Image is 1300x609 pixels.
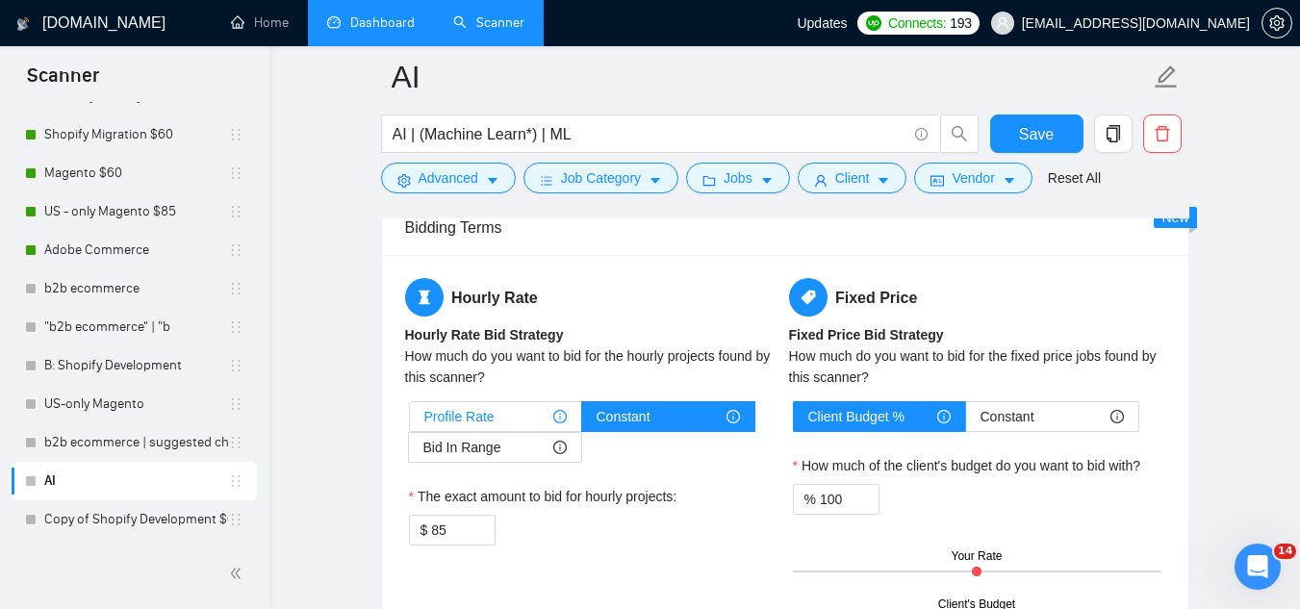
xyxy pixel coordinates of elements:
span: up [479,519,491,530]
div: How much do you want to bid for the fixed price jobs found by this scanner? [789,345,1165,388]
span: holder [228,396,243,412]
li: Copy of Shopify Development $60 [12,500,257,539]
span: holder [228,127,243,142]
span: holder [228,512,243,527]
a: B: Shopify Development [44,346,228,385]
b: Fixed Price Bid Strategy [789,327,944,343]
span: down [863,501,875,513]
span: Scanner [12,62,115,102]
span: idcard [930,173,944,188]
button: search [940,114,979,153]
div: Bidding Terms [405,200,1165,255]
span: copy [1095,125,1132,142]
span: Increase Value [857,485,879,499]
h5: Fixed Price [789,278,1165,317]
span: double-left [229,564,248,583]
span: folder [702,173,716,188]
li: US-only Magento [12,385,257,423]
a: US - only Magento $85 [44,192,228,231]
span: holder [228,281,243,296]
span: setting [397,173,411,188]
span: 193 [950,13,971,34]
button: Save [990,114,1083,153]
button: folderJobscaret-down [686,163,790,193]
button: settingAdvancedcaret-down [381,163,516,193]
span: up [863,488,875,499]
a: Adobe Commerce [44,231,228,269]
li: Magento $60 [12,154,257,192]
span: tag [789,278,828,317]
span: New [1161,210,1188,225]
label: The exact amount to bid for hourly projects: [409,486,677,507]
span: Decrease Value [857,499,879,514]
button: idcardVendorcaret-down [914,163,1032,193]
li: AI [12,462,257,500]
button: copy [1094,114,1133,153]
span: info-circle [915,128,928,140]
div: How much do you want to bid for the hourly projects found by this scanner? [405,345,781,388]
a: Magento $60 [44,154,228,192]
span: user [996,16,1009,30]
button: barsJob Categorycaret-down [523,163,678,193]
li: US - only Magento $85 [12,192,257,231]
button: setting [1262,8,1292,38]
span: delete [1144,125,1181,142]
a: Copy of Shopify Development $60 [44,500,228,539]
span: info-circle [553,410,567,423]
span: holder [228,319,243,335]
span: Constant [597,402,650,431]
span: caret-down [1003,173,1016,188]
span: Jobs [724,167,752,189]
span: user [814,173,828,188]
li: b2b ecommerce [12,269,257,308]
a: b2b ecommerce [44,269,228,308]
span: Bid In Range [423,433,501,462]
div: Your Rate [952,547,1003,566]
h5: Hourly Rate [405,278,781,317]
span: caret-down [486,173,499,188]
span: caret-down [649,173,662,188]
span: holder [228,242,243,258]
span: holder [228,165,243,181]
a: setting [1262,15,1292,31]
span: Decrease Value [473,530,495,545]
img: logo [16,9,30,39]
label: How much of the client's budget do you want to bid with? [793,455,1141,476]
a: AI [44,462,228,500]
a: Reset All [1048,167,1101,189]
input: Scanner name... [392,53,1150,101]
span: Increase Value [473,516,495,530]
input: The exact amount to bid for hourly projects: [431,516,494,545]
li: b2b ecommerce | suggested change [12,423,257,462]
span: holder [228,473,243,489]
a: Shopify Migration $60 [44,115,228,154]
span: Connects: [888,13,946,34]
li: Shopify Migration $60 [12,115,257,154]
span: Job Category [561,167,641,189]
span: search [941,125,978,142]
span: Vendor [952,167,994,189]
span: down [479,532,491,544]
span: Profile Rate [424,402,495,431]
a: b2b ecommerce | suggested change [44,423,228,462]
a: dashboardDashboard [327,14,415,31]
a: US-only Magento [44,385,228,423]
span: edit [1154,64,1179,89]
span: caret-down [760,173,774,188]
iframe: Intercom live chat [1235,544,1281,590]
a: searchScanner [453,14,524,31]
span: Constant [981,402,1034,431]
span: Updates [797,15,847,31]
input: Search Freelance Jobs... [393,122,906,146]
button: userClientcaret-down [798,163,907,193]
a: "b2b ecommerce" | "b [44,308,228,346]
span: bars [540,173,553,188]
span: holder [228,435,243,450]
a: homeHome [231,14,289,31]
li: Adobe Commerce [12,231,257,269]
b: Hourly Rate Bid Strategy [405,327,564,343]
span: 14 [1274,544,1296,559]
span: info-circle [937,410,951,423]
button: delete [1143,114,1182,153]
span: info-circle [726,410,740,423]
